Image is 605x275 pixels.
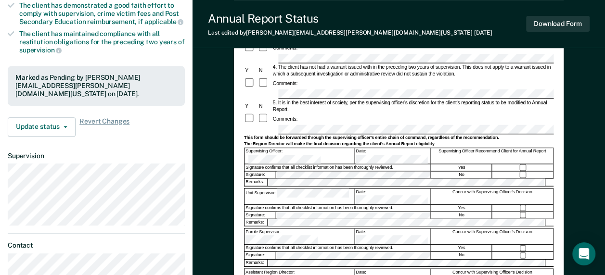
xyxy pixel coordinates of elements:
div: Y [244,67,257,74]
button: Update status [8,117,76,137]
div: The client has demonstrated a good faith effort to comply with supervision, crime victim fees and... [19,1,185,26]
div: Supervising Officer Recommend Client for Annual Report [431,148,554,163]
div: Comments: [271,115,298,122]
div: N [257,67,271,74]
div: This form should be forwarded through the supervising officer's entire chain of command, regardle... [244,135,553,141]
span: applicable [144,18,183,25]
span: supervision [19,46,62,54]
div: Annual Report Status [208,12,492,25]
div: The client has maintained compliance with all restitution obligations for the preceding two years of [19,30,185,54]
span: [DATE] [474,29,492,36]
div: Signature confirms that all checklist information has been thoroughly reviewed. [245,245,431,251]
div: The Region Director will make the final decision regarding the client's Annual Report eligibility [244,141,553,147]
div: Signature: [245,172,276,178]
div: Signature confirms that all checklist information has been thoroughly reviewed. [245,205,431,212]
div: Signature confirms that all checklist information has been thoroughly reviewed. [245,164,431,171]
div: Supervising Officer: [245,148,354,163]
div: Last edited by [PERSON_NAME][EMAIL_ADDRESS][PERSON_NAME][DOMAIN_NAME][US_STATE] [208,29,492,36]
div: Remarks: [245,260,268,266]
div: No [431,172,492,178]
div: Remarks: [245,219,268,226]
span: Revert Changes [79,117,129,137]
div: No [431,212,492,219]
div: Y [244,103,257,110]
div: Date: [355,148,431,163]
div: Yes [431,245,492,251]
div: Date: [355,188,431,204]
div: Remarks: [245,179,268,186]
div: Open Intercom Messenger [572,242,595,265]
div: 4. The client has not had a warrant issued with in the preceding two years of supervision. This d... [271,64,554,77]
div: Yes [431,164,492,171]
div: Marked as Pending by [PERSON_NAME][EMAIL_ADDRESS][PERSON_NAME][DOMAIN_NAME][US_STATE] on [DATE]. [15,74,177,98]
div: Comments: [271,80,298,87]
div: Parole Supervisor: [245,229,354,244]
dt: Contact [8,241,185,250]
div: Date: [355,229,431,244]
div: N [257,103,271,110]
div: 5. It is in the best interest of society, per the supervising officer's discretion for the client... [271,100,554,113]
dt: Supervision [8,152,185,160]
div: Yes [431,205,492,212]
div: Signature: [245,252,276,259]
div: Concur with Supervising Officer's Decision [431,229,554,244]
div: Concur with Supervising Officer's Decision [431,188,554,204]
div: Signature: [245,212,276,219]
div: Unit Supervisor: [245,188,354,204]
button: Download Form [526,16,590,32]
div: No [431,252,492,259]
